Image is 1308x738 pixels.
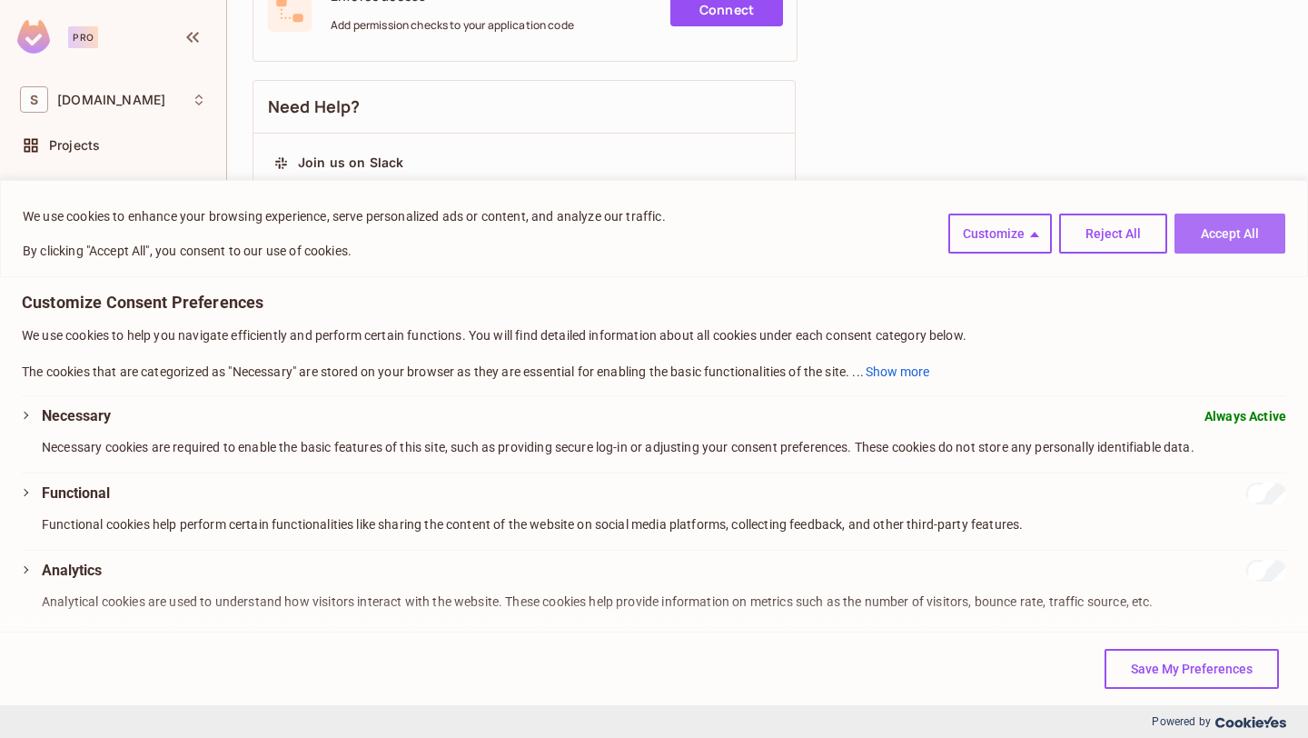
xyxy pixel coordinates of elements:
input: Enable Functional [1246,483,1286,504]
p: By clicking "Accept All", you consent to our use of cookies. [23,240,666,262]
button: Show more [864,359,931,384]
span: Customize Consent Preferences [22,292,263,314]
button: Analytics [42,560,102,582]
div: Get support from out experts and learn from fellow devs [273,176,775,194]
p: Necessary cookies are required to enable the basic features of this site, such as providing secur... [42,436,1286,458]
button: Reject All [1059,214,1167,254]
button: Functional [42,483,110,504]
img: SReyMgAAAABJRU5ErkJggg== [17,20,50,54]
span: Add permission checks to your application code [331,18,574,33]
p: The cookies that are categorized as "Necessary" are stored on your browser as they are essential ... [22,359,1286,384]
p: Functional cookies help perform certain functionalities like sharing the content of the website o... [42,514,1286,535]
span: S [20,86,48,113]
span: Need Help? [268,95,361,118]
p: We use cookies to enhance your browsing experience, serve personalized ads or content, and analyz... [23,205,666,227]
button: Customize [948,214,1052,254]
span: Workspace: stargitsolutions.com [57,93,165,107]
button: Accept All [1174,214,1285,254]
img: Cookieyes logo [1215,716,1286,728]
p: Analytical cookies are used to understand how visitors interact with the website. These cookies h... [42,591,1286,613]
button: Save My Preferences [1105,649,1279,689]
p: We use cookies to help you navigate efficiently and perform certain functions. You will find deta... [22,324,1286,346]
div: Join us on Slack [298,154,403,172]
input: Enable Analytics [1246,560,1286,582]
span: Always Active [1204,405,1286,427]
button: Necessary [42,405,111,427]
span: Projects [49,138,100,153]
div: Pro [68,26,98,48]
